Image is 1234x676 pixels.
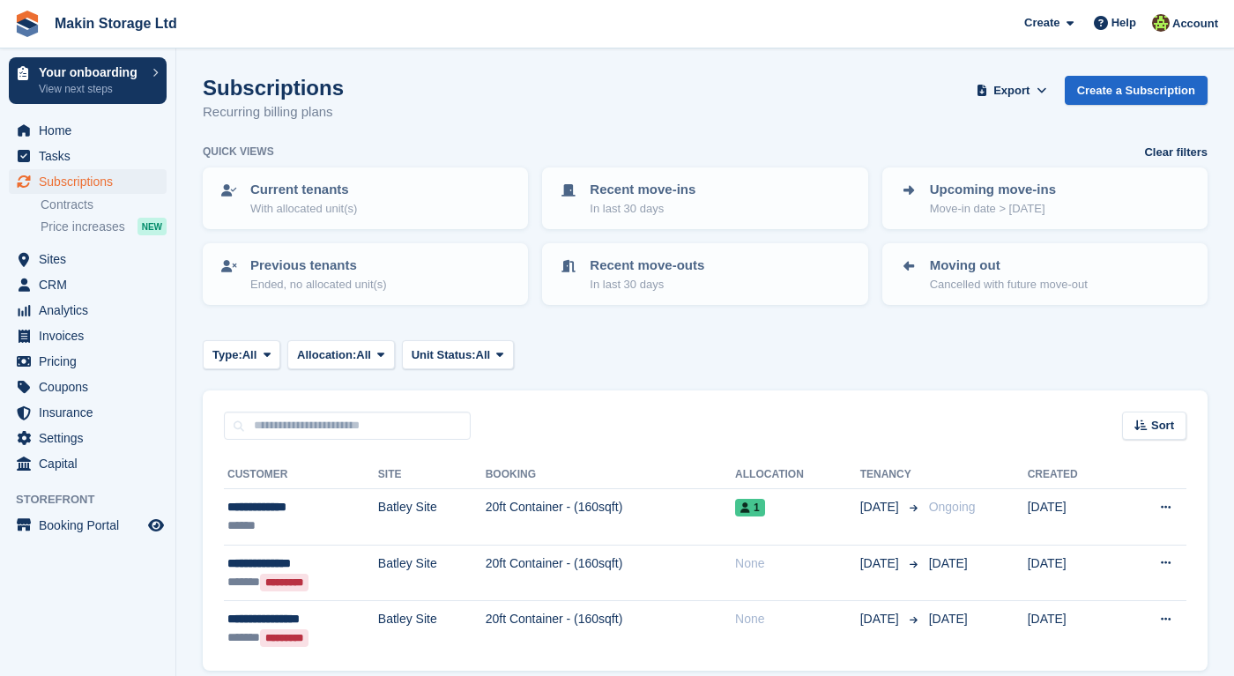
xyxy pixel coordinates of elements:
[145,515,167,536] a: Preview store
[9,247,167,271] a: menu
[1172,15,1218,33] span: Account
[39,66,144,78] p: Your onboarding
[590,276,704,293] p: In last 30 days
[39,426,145,450] span: Settings
[884,169,1206,227] a: Upcoming move-ins Move-in date > [DATE]
[39,323,145,348] span: Invoices
[378,489,486,546] td: Batley Site
[1152,14,1170,32] img: Makin Storage Team
[9,298,167,323] a: menu
[41,219,125,235] span: Price increases
[287,340,395,369] button: Allocation: All
[735,610,860,628] div: None
[356,346,371,364] span: All
[993,82,1030,100] span: Export
[39,144,145,168] span: Tasks
[486,461,735,489] th: Booking
[1144,144,1208,161] a: Clear filters
[590,256,704,276] p: Recent move-outs
[9,144,167,168] a: menu
[242,346,257,364] span: All
[203,102,344,123] p: Recurring billing plans
[39,272,145,297] span: CRM
[1028,545,1119,601] td: [DATE]
[250,180,357,200] p: Current tenants
[39,118,145,143] span: Home
[929,500,976,514] span: Ongoing
[203,76,344,100] h1: Subscriptions
[1065,76,1208,105] a: Create a Subscription
[39,451,145,476] span: Capital
[486,489,735,546] td: 20ft Container - (160sqft)
[544,245,866,303] a: Recent move-outs In last 30 days
[884,245,1206,303] a: Moving out Cancelled with future move-out
[39,298,145,323] span: Analytics
[930,276,1088,293] p: Cancelled with future move-out
[1111,14,1136,32] span: Help
[735,554,860,573] div: None
[860,554,903,573] span: [DATE]
[930,256,1088,276] p: Moving out
[39,375,145,399] span: Coupons
[9,272,167,297] a: menu
[9,375,167,399] a: menu
[41,217,167,236] a: Price increases NEW
[860,610,903,628] span: [DATE]
[930,200,1056,218] p: Move-in date > [DATE]
[9,400,167,425] a: menu
[224,461,378,489] th: Customer
[39,247,145,271] span: Sites
[1028,489,1119,546] td: [DATE]
[735,461,860,489] th: Allocation
[590,200,695,218] p: In last 30 days
[250,200,357,218] p: With allocated unit(s)
[973,76,1051,105] button: Export
[486,545,735,601] td: 20ft Container - (160sqft)
[39,169,145,194] span: Subscriptions
[41,197,167,213] a: Contracts
[860,461,922,489] th: Tenancy
[929,612,968,626] span: [DATE]
[402,340,514,369] button: Unit Status: All
[39,81,144,97] p: View next steps
[860,498,903,516] span: [DATE]
[250,276,387,293] p: Ended, no allocated unit(s)
[138,218,167,235] div: NEW
[212,346,242,364] span: Type:
[250,256,387,276] p: Previous tenants
[1151,417,1174,435] span: Sort
[16,491,175,509] span: Storefront
[203,144,274,160] h6: Quick views
[412,346,476,364] span: Unit Status:
[9,349,167,374] a: menu
[14,11,41,37] img: stora-icon-8386f47178a22dfd0bd8f6a31ec36ba5ce8667c1dd55bd0f319d3a0aa187defe.svg
[378,601,486,657] td: Batley Site
[930,180,1056,200] p: Upcoming move-ins
[476,346,491,364] span: All
[735,499,765,516] span: 1
[590,180,695,200] p: Recent move-ins
[378,545,486,601] td: Batley Site
[1028,601,1119,657] td: [DATE]
[9,451,167,476] a: menu
[9,323,167,348] a: menu
[378,461,486,489] th: Site
[1028,461,1119,489] th: Created
[929,556,968,570] span: [DATE]
[9,118,167,143] a: menu
[544,169,866,227] a: Recent move-ins In last 30 days
[39,400,145,425] span: Insurance
[39,513,145,538] span: Booking Portal
[204,245,526,303] a: Previous tenants Ended, no allocated unit(s)
[9,57,167,104] a: Your onboarding View next steps
[1024,14,1059,32] span: Create
[203,340,280,369] button: Type: All
[48,9,184,38] a: Makin Storage Ltd
[9,513,167,538] a: menu
[39,349,145,374] span: Pricing
[486,601,735,657] td: 20ft Container - (160sqft)
[9,169,167,194] a: menu
[204,169,526,227] a: Current tenants With allocated unit(s)
[9,426,167,450] a: menu
[297,346,356,364] span: Allocation:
